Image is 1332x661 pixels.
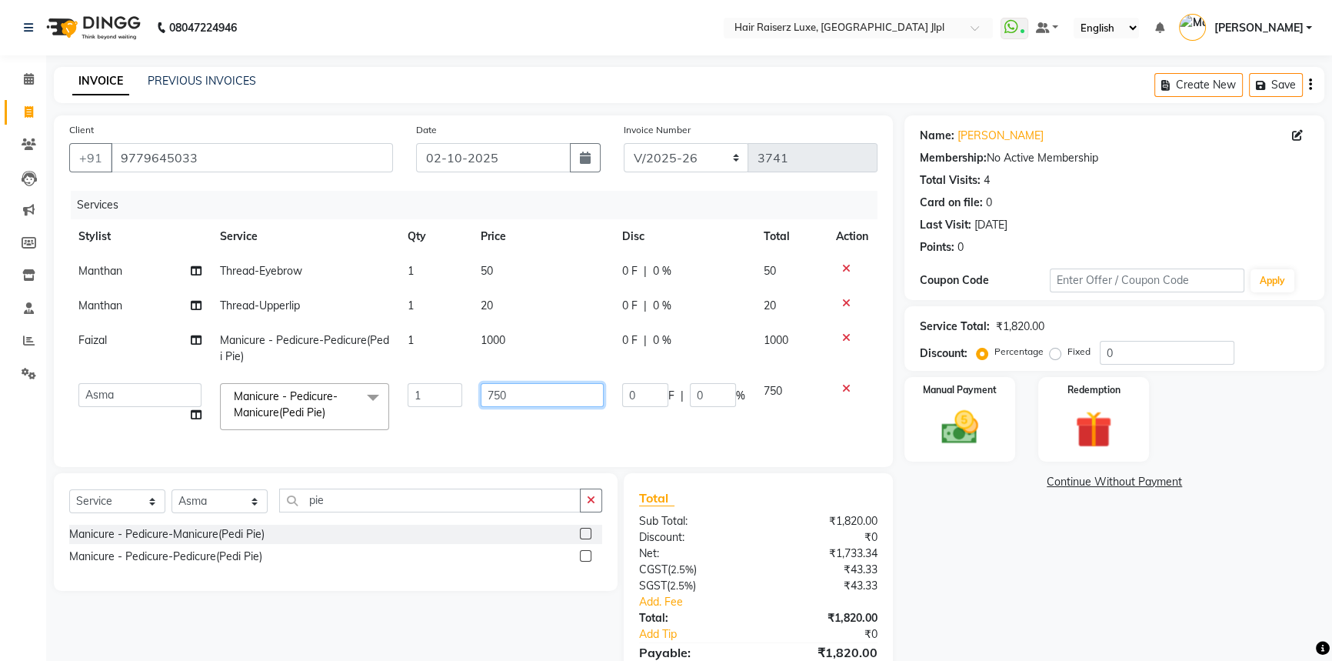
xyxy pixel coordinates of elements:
[72,68,129,95] a: INVOICE
[644,298,647,314] span: |
[111,143,393,172] input: Search by Name/Mobile/Email/Code
[78,264,122,278] span: Manthan
[622,298,638,314] span: 0 F
[758,578,889,594] div: ₹43.33
[639,490,674,506] span: Total
[1067,383,1121,397] label: Redemption
[920,319,990,335] div: Service Total:
[220,264,302,278] span: Thread-Eyebrow
[986,195,992,211] div: 0
[920,172,981,189] div: Total Visits:
[957,128,1044,144] a: [PERSON_NAME]
[984,172,990,189] div: 4
[69,526,265,542] div: Manicure - Pedicure-Manicure(Pedi Pie)
[758,529,889,546] div: ₹0
[758,546,889,562] div: ₹1,733.34
[920,128,954,144] div: Name:
[471,219,613,254] th: Price
[78,299,122,312] span: Manthan
[996,319,1044,335] div: ₹1,820.00
[653,332,671,349] span: 0 %
[481,264,493,278] span: 50
[639,563,668,576] span: CGST
[994,345,1044,359] label: Percentage
[639,579,667,593] span: SGST
[220,299,300,312] span: Thread-Upperlip
[169,6,237,49] b: 08047224946
[622,263,638,279] span: 0 F
[1154,73,1243,97] button: Create New
[408,299,414,312] span: 1
[628,626,781,643] a: Add Tip
[628,513,758,529] div: Sub Total:
[764,299,776,312] span: 20
[758,513,889,529] div: ₹1,820.00
[764,384,782,398] span: 750
[736,388,745,404] span: %
[325,406,332,419] a: x
[628,594,890,610] a: Add. Fee
[758,562,889,578] div: ₹43.33
[416,123,437,137] label: Date
[69,549,262,565] div: Manicure - Pedicure-Pedicure(Pedi Pie)
[628,529,758,546] div: Discount:
[930,406,990,449] img: _cash.svg
[1214,20,1303,36] span: [PERSON_NAME]
[148,74,256,88] a: PREVIOUS INVOICES
[1064,406,1124,452] img: _gift.svg
[827,219,877,254] th: Action
[653,298,671,314] span: 0 %
[923,383,997,397] label: Manual Payment
[758,610,889,626] div: ₹1,820.00
[628,610,758,626] div: Total:
[1050,269,1244,292] input: Enter Offer / Coupon Code
[622,332,638,349] span: 0 F
[628,562,758,578] div: ( )
[220,333,389,363] span: Manicure - Pedicure-Pedicure(Pedi Pie)
[624,123,691,137] label: Invoice Number
[69,123,94,137] label: Client
[920,272,1050,289] div: Coupon Code
[653,263,671,279] span: 0 %
[279,489,581,512] input: Search or Scan
[628,578,758,594] div: ( )
[481,333,505,347] span: 1000
[670,579,693,592] span: 2.5%
[957,239,964,255] div: 0
[974,217,1007,233] div: [DATE]
[668,388,674,404] span: F
[920,239,954,255] div: Points:
[71,191,889,219] div: Services
[681,388,684,404] span: |
[1179,14,1206,41] img: Manpreet Kaur
[920,150,1309,166] div: No Active Membership
[920,195,983,211] div: Card on file:
[39,6,145,49] img: logo
[671,563,694,576] span: 2.5%
[644,332,647,349] span: |
[780,626,889,643] div: ₹0
[613,219,754,254] th: Disc
[764,264,776,278] span: 50
[408,333,414,347] span: 1
[644,263,647,279] span: |
[1067,345,1091,359] label: Fixed
[628,546,758,562] div: Net:
[764,333,788,347] span: 1000
[920,346,967,362] div: Discount:
[754,219,827,254] th: Total
[481,299,493,312] span: 20
[398,219,472,254] th: Qty
[907,474,1321,490] a: Continue Without Payment
[234,389,338,419] span: Manicure - Pedicure-Manicure(Pedi Pie)
[78,333,107,347] span: Faizal
[211,219,398,254] th: Service
[920,150,987,166] div: Membership:
[1250,269,1294,292] button: Apply
[1249,73,1303,97] button: Save
[408,264,414,278] span: 1
[920,217,971,233] div: Last Visit:
[69,219,211,254] th: Stylist
[69,143,112,172] button: +91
